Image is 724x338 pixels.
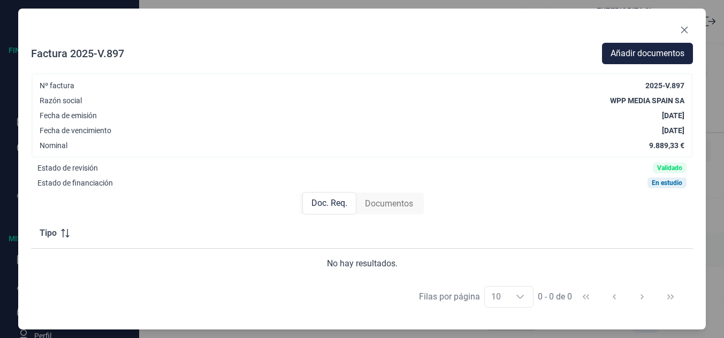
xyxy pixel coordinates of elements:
div: Razón social [40,96,82,105]
span: Añadir documentos [611,47,684,60]
button: Añadir documentos [602,43,693,64]
div: Fecha de emisión [40,111,97,120]
button: First Page [573,284,599,310]
div: Filas por página [419,290,480,303]
div: 2025-V.897 [645,81,684,90]
div: No hay resultados. [40,257,684,270]
div: Doc. Req. [302,192,356,214]
div: [DATE] [662,111,684,120]
button: Previous Page [601,284,627,310]
button: Close [676,21,693,39]
div: 9.889,33 € [649,141,684,150]
div: Estado de revisión [37,164,98,172]
div: Validado [657,165,682,171]
div: Documentos [356,193,422,214]
div: Nº factura [40,81,74,90]
div: Choose [507,287,533,307]
div: Factura 2025-V.897 [31,46,124,61]
div: WPP MEDIA SPAIN SA [610,96,684,105]
div: [DATE] [662,126,684,135]
span: Documentos [365,197,413,210]
span: Doc. Req. [311,197,347,210]
button: Last Page [658,284,683,310]
span: 0 - 0 de 0 [538,293,572,301]
div: Fecha de vencimiento [40,126,111,135]
div: Nominal [40,141,67,150]
button: Next Page [629,284,655,310]
div: En estudio [652,180,682,186]
div: Estado de financiación [37,179,113,187]
span: Tipo [40,227,57,240]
